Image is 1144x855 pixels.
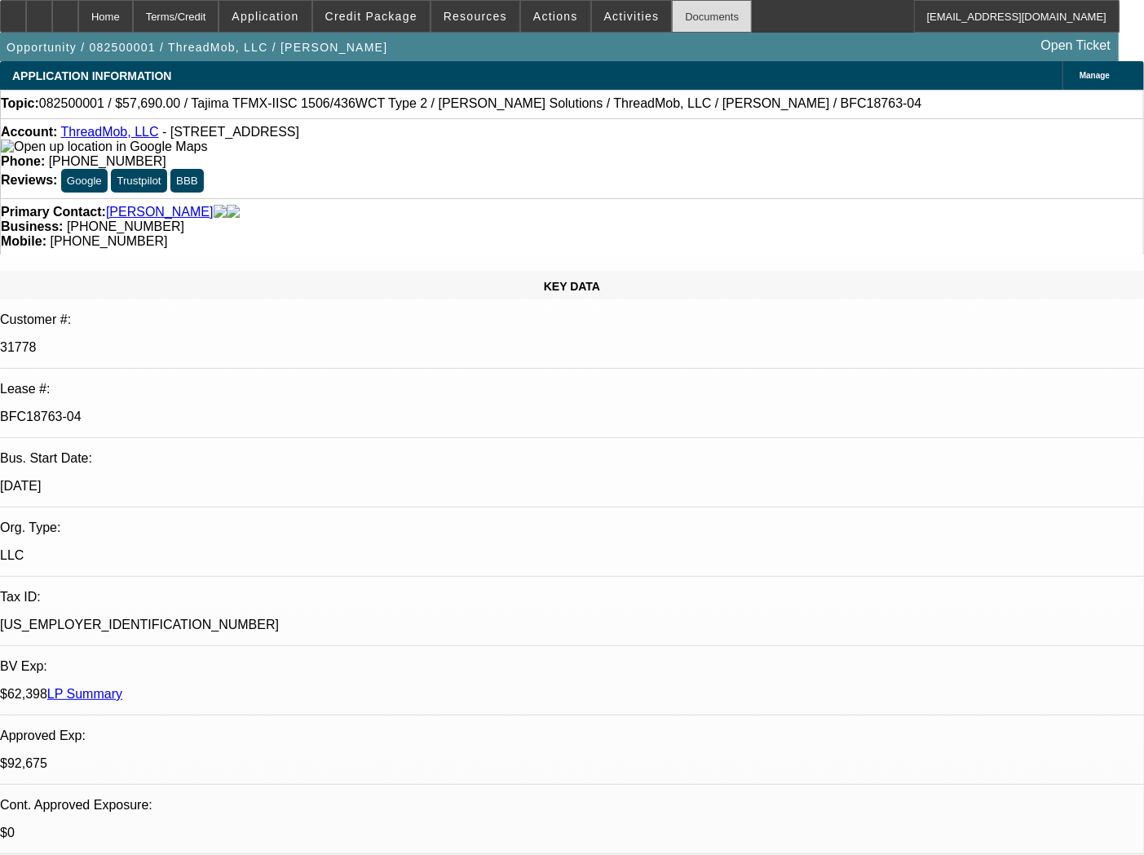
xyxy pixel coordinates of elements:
span: 082500001 / $57,690.00 / Tajima TFMX-IISC 1506/436WCT Type 2 / [PERSON_NAME] Solutions / ThreadMo... [39,96,922,111]
img: facebook-icon.png [214,205,227,219]
span: Activities [604,10,660,23]
strong: Mobile: [1,234,46,248]
button: Resources [431,1,519,32]
a: LP Summary [47,687,122,701]
strong: Account: [1,125,57,139]
strong: Topic: [1,96,39,111]
span: [PHONE_NUMBER] [49,154,166,168]
strong: Primary Contact: [1,205,106,219]
span: Application [232,10,298,23]
span: [PHONE_NUMBER] [50,234,167,248]
img: Open up location in Google Maps [1,140,207,154]
a: [PERSON_NAME] [106,205,214,219]
span: [PHONE_NUMBER] [67,219,184,233]
span: Manage [1080,71,1110,80]
button: Application [219,1,311,32]
a: Open Ticket [1035,32,1117,60]
button: BBB [170,169,204,193]
button: Credit Package [313,1,430,32]
strong: Business: [1,219,63,233]
span: KEY DATA [544,280,600,293]
img: linkedin-icon.png [227,205,240,219]
button: Actions [521,1,590,32]
span: Credit Package [325,10,417,23]
button: Google [61,169,108,193]
span: APPLICATION INFORMATION [12,69,171,82]
span: - [STREET_ADDRESS] [162,125,299,139]
span: Actions [533,10,578,23]
span: Resources [444,10,507,23]
a: ThreadMob, LLC [60,125,158,139]
button: Activities [592,1,672,32]
a: View Google Maps [1,140,207,153]
span: Opportunity / 082500001 / ThreadMob, LLC / [PERSON_NAME] [7,41,387,54]
strong: Reviews: [1,173,57,187]
strong: Phone: [1,154,45,168]
button: Trustpilot [111,169,166,193]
